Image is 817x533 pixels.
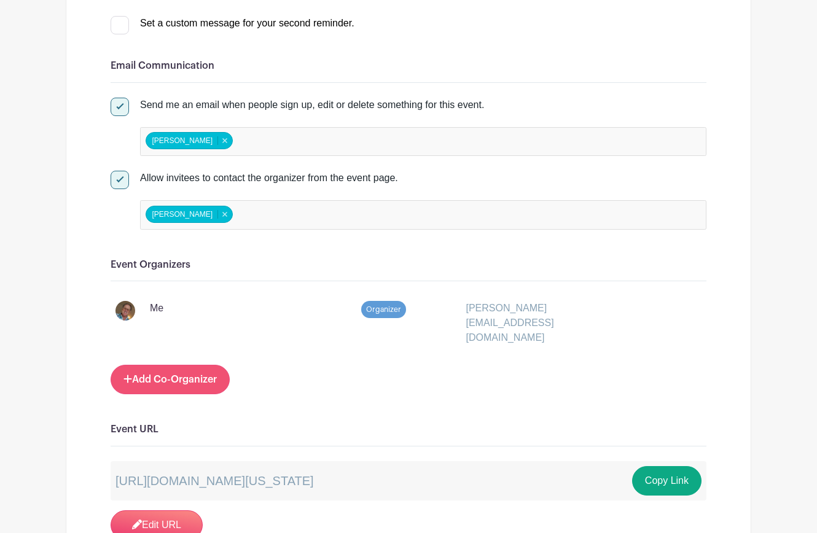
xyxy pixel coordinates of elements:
input: false [235,133,344,150]
img: lee%20hopkins.JPG [115,301,135,321]
button: Remove item: '159825' [217,210,232,219]
input: false [235,206,344,224]
div: Allow invitees to contact the organizer from the event page. [140,171,706,185]
button: Remove item: '159825' [217,136,232,145]
a: Add Co-Organizer [111,365,230,394]
div: [PERSON_NAME] [146,206,233,223]
button: Copy Link [632,466,702,496]
h6: Email Communication [111,60,706,72]
div: Send me an email when people sign up, edit or delete something for this event. [140,98,706,112]
a: Set a custom message for your second reminder. [111,18,354,28]
p: Me [150,301,163,316]
p: [URL][DOMAIN_NAME][US_STATE] [115,472,314,490]
div: [PERSON_NAME][EMAIL_ADDRESS][DOMAIN_NAME] [458,301,609,345]
span: Organizer [361,301,406,318]
div: [PERSON_NAME] [146,132,233,149]
h6: Event Organizers [111,259,706,271]
div: Set a custom message for your second reminder. [140,16,354,31]
h6: Event URL [111,424,706,435]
